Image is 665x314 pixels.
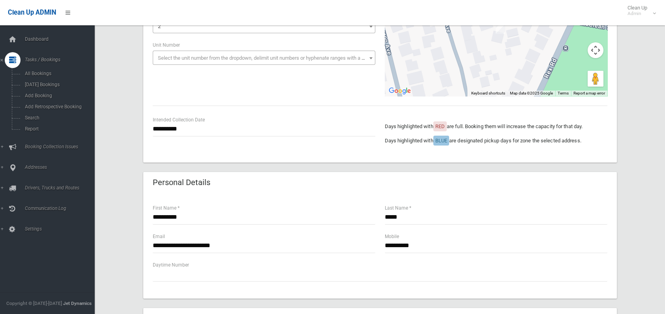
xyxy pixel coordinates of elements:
[22,165,101,170] span: Addresses
[22,226,101,232] span: Settings
[22,71,94,76] span: All Bookings
[22,36,101,42] span: Dashboard
[628,11,647,17] small: Admin
[22,126,94,132] span: Report
[158,55,378,61] span: Select the unit number from the dropdown, delimit unit numbers or hyphenate ranges with a comma
[63,301,92,306] strong: Jet Dynamics
[624,5,655,17] span: Clean Up
[471,91,505,96] button: Keyboard shortcuts
[158,23,161,29] span: 2
[496,21,505,34] div: 2 Allena Close, GEORGES HALL NSW 2198
[22,144,101,149] span: Booking Collection Issues
[153,19,375,33] span: 2
[22,82,94,87] span: [DATE] Bookings
[435,123,445,129] span: RED
[387,86,413,96] a: Open this area in Google Maps (opens a new window)
[143,175,220,190] header: Personal Details
[22,57,101,62] span: Tasks / Bookings
[8,9,56,16] span: Clean Up ADMIN
[6,301,62,306] span: Copyright © [DATE]-[DATE]
[22,93,94,98] span: Add Booking
[22,185,101,191] span: Drivers, Trucks and Routes
[558,91,569,95] a: Terms (opens in new tab)
[22,206,101,211] span: Communication Log
[22,115,94,121] span: Search
[588,42,603,58] button: Map camera controls
[387,86,413,96] img: Google
[510,91,553,95] span: Map data ©2025 Google
[435,138,447,144] span: BLUE
[385,136,607,146] p: Days highlighted with are designated pickup days for zone the selected address.
[588,71,603,87] button: Drag Pegman onto the map to open Street View
[155,21,373,32] span: 2
[22,104,94,110] span: Add Retrospective Booking
[573,91,605,95] a: Report a map error
[385,122,607,131] p: Days highlighted with are full. Booking them will increase the capacity for that day.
